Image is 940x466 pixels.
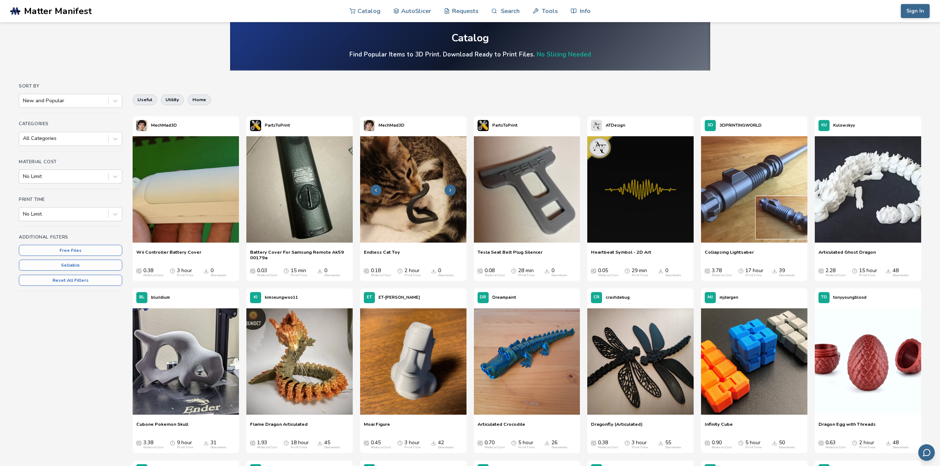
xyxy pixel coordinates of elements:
h4: Sort By [19,83,122,89]
div: 0.63 [826,440,845,449]
span: Downloads [772,268,777,274]
span: Average Cost [364,440,369,446]
div: Print Time [745,274,762,277]
span: KU [821,123,827,128]
div: Material Cost [143,274,163,277]
div: 29 min [632,268,648,277]
a: Battery Cover For Samsung Remote Ak59 00179a [250,249,349,260]
img: PartsToPrint's profile [478,120,489,131]
span: Average Print Time [397,268,403,274]
span: Matter Manifest [24,6,92,16]
div: 3 hour [404,440,421,449]
p: mjdargen [719,294,738,301]
a: Moai Figure [364,421,390,432]
div: 50 [779,440,795,449]
div: Catalog [451,32,489,44]
span: Average Print Time [738,440,744,446]
span: KI [254,295,257,300]
div: 9 hour [177,440,193,449]
span: Average Cost [591,440,596,446]
div: Downloads [438,446,454,449]
div: 15 min [291,268,307,277]
div: 2.28 [826,268,845,277]
span: ET [367,295,372,300]
p: 3DPRINTINGWORLD [719,121,762,129]
span: Average Print Time [852,440,857,446]
p: tonyyoungblood [833,294,866,301]
span: Downloads [431,268,436,274]
h4: Material Cost [19,159,122,164]
span: Downloads [544,268,550,274]
a: Infinity Cube [705,421,733,432]
p: ATDesign [606,121,625,129]
span: Downloads [317,440,322,446]
div: 0 [324,268,341,277]
div: Print Time [291,446,307,449]
span: Average Cost [250,440,255,446]
div: Print Time [632,446,648,449]
div: 18 hour [291,440,309,449]
div: 3.38 [143,440,163,449]
input: New and Popular [23,98,24,104]
div: Print Time [518,274,534,277]
button: Free Files [19,245,122,256]
span: TO [821,295,827,300]
a: PartsToPrint's profilePartsToPrint [474,116,521,135]
a: Cubone Pokemon Skull [136,421,188,432]
div: 3 hour [177,268,193,277]
div: Print Time [859,446,875,449]
span: Average Cost [818,440,824,446]
span: Average Print Time [852,268,857,274]
span: Average Print Time [625,440,630,446]
a: ATDesign's profileATDesign [587,116,629,135]
a: Articulated Crocodile [478,421,525,432]
span: 3D [707,123,713,128]
div: 0.70 [485,440,505,449]
span: Wii Controller Battery Cover [136,249,201,260]
p: PartsToPrint [492,121,517,129]
span: Downloads [772,440,777,446]
p: Dreampaint [492,294,516,301]
div: Material Cost [826,274,845,277]
span: Average Cost [136,440,141,446]
div: Material Cost [371,274,391,277]
div: 3 hour [632,440,648,449]
span: Downloads [658,440,663,446]
div: Downloads [779,446,795,449]
span: Heartbeat Symbol - 2D Art [591,249,651,260]
span: Downloads [544,440,550,446]
span: Endless Cat Toy [364,249,400,260]
div: 0.90 [712,440,732,449]
span: Average Print Time [625,268,630,274]
div: 5 hour [745,440,762,449]
p: PartsToPrint [265,121,290,129]
span: BL [139,295,144,300]
div: Print Time [404,446,421,449]
p: kimseungwoo11 [265,294,298,301]
div: 0.03 [257,268,277,277]
div: Material Cost [712,446,732,449]
div: Print Time [177,446,193,449]
span: Average Cost [818,268,824,274]
span: Collapsing Lightsaber [705,249,754,260]
span: Average Cost [250,268,255,274]
div: Material Cost [257,274,277,277]
input: All Categories [23,136,24,141]
h4: Additional Filters [19,234,122,240]
span: Average Print Time [397,440,403,446]
button: utility [161,95,184,105]
button: Sign In [901,4,930,18]
span: Average Cost [478,268,483,274]
a: Cubone Pokemon Skull [133,307,239,418]
span: Average Cost [364,268,369,274]
a: MechMad3D's profileMechMad3D [360,116,408,135]
a: Dragonfly (Articulated) [591,421,643,432]
h4: Categories [19,121,122,126]
div: 45 [324,440,341,449]
span: Downloads [204,268,209,274]
span: DR [480,295,486,300]
div: Print Time [177,274,193,277]
span: Downloads [204,440,209,446]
